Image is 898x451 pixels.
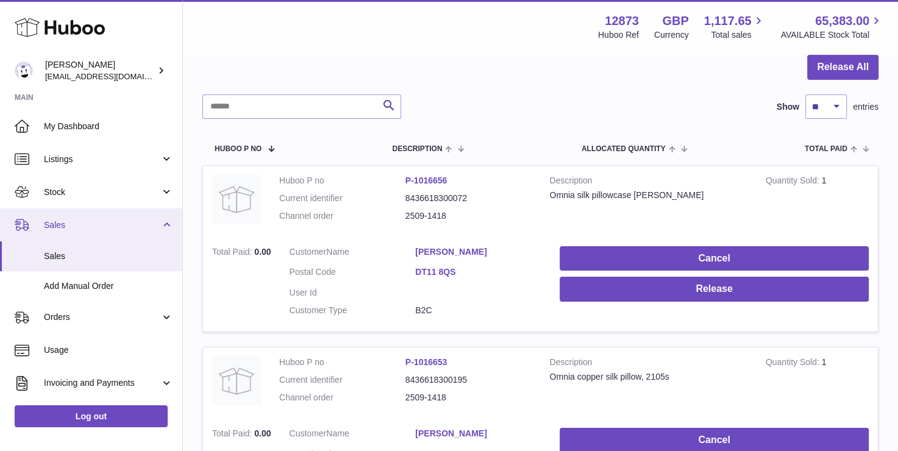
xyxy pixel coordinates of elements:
[405,392,532,403] dd: 2509-1418
[290,266,416,281] dt: Postal Code
[405,176,447,185] a: P-1016656
[212,175,261,224] img: no-photo.jpg
[550,357,747,371] strong: Description
[212,428,254,441] strong: Total Paid
[290,428,327,438] span: Customer
[766,357,822,370] strong: Quantity Sold
[654,29,689,41] div: Currency
[15,62,33,80] img: tikhon.oleinikov@sleepandglow.com
[279,374,405,386] dt: Current identifier
[780,29,883,41] span: AVAILABLE Stock Total
[780,13,883,41] a: 65,383.00 AVAILABLE Stock Total
[15,405,168,427] a: Log out
[805,145,847,153] span: Total paid
[415,305,541,316] dd: B2C
[290,246,416,261] dt: Name
[550,371,747,383] div: Omnia copper silk pillow, 2105s
[777,101,799,113] label: Show
[212,357,261,405] img: no-photo.jpg
[44,377,160,389] span: Invoicing and Payments
[290,428,416,442] dt: Name
[550,175,747,190] strong: Description
[392,145,442,153] span: Description
[853,101,878,113] span: entries
[757,166,878,237] td: 1
[44,280,173,292] span: Add Manual Order
[598,29,639,41] div: Huboo Ref
[279,392,405,403] dt: Channel order
[415,428,541,439] a: [PERSON_NAME]
[44,344,173,356] span: Usage
[704,13,752,29] span: 1,117.65
[279,210,405,222] dt: Channel order
[44,186,160,198] span: Stock
[254,428,271,438] span: 0.00
[405,357,447,367] a: P-1016653
[45,71,179,81] span: [EMAIL_ADDRESS][DOMAIN_NAME]
[212,247,254,260] strong: Total Paid
[704,13,766,41] a: 1,117.65 Total sales
[405,193,532,204] dd: 8436618300072
[254,247,271,257] span: 0.00
[290,305,416,316] dt: Customer Type
[279,357,405,368] dt: Huboo P no
[44,121,173,132] span: My Dashboard
[44,311,160,323] span: Orders
[662,13,688,29] strong: GBP
[290,247,327,257] span: Customer
[550,190,747,201] div: Omnia silk pillowcase [PERSON_NAME]
[279,193,405,204] dt: Current identifier
[766,176,822,188] strong: Quantity Sold
[757,347,878,419] td: 1
[405,210,532,222] dd: 2509-1418
[560,277,869,302] button: Release
[279,175,405,186] dt: Huboo P no
[815,13,869,29] span: 65,383.00
[582,145,666,153] span: ALLOCATED Quantity
[44,250,173,262] span: Sales
[45,59,155,82] div: [PERSON_NAME]
[290,287,416,299] dt: User Id
[415,266,541,278] a: DT11 8QS
[711,29,765,41] span: Total sales
[807,55,878,80] button: Release All
[215,145,262,153] span: Huboo P no
[560,246,869,271] button: Cancel
[415,246,541,258] a: [PERSON_NAME]
[44,219,160,231] span: Sales
[605,13,639,29] strong: 12873
[405,374,532,386] dd: 8436618300195
[44,154,160,165] span: Listings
